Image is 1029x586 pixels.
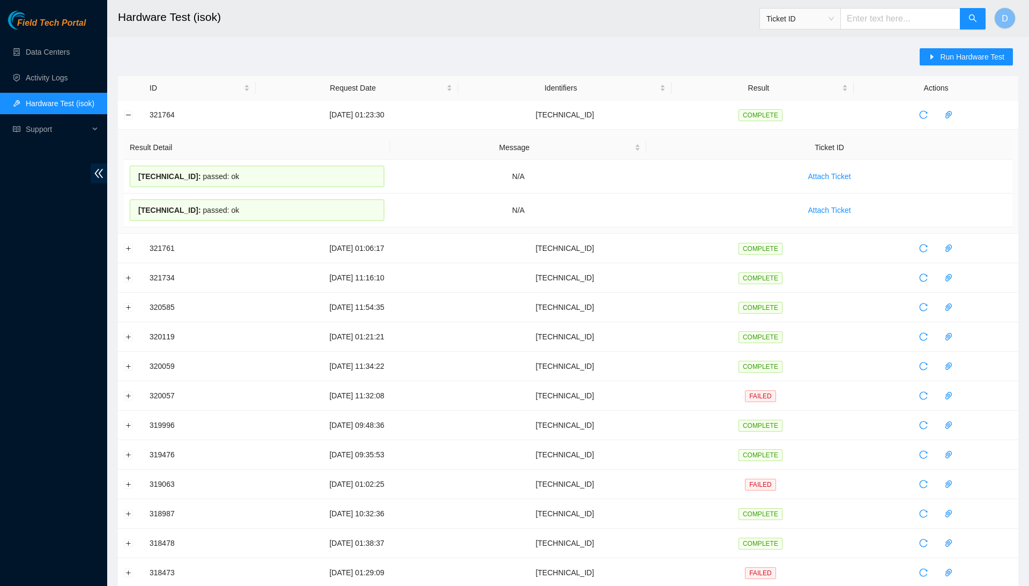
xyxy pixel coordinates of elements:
[458,499,672,529] td: [TECHNICAL_ID]
[256,411,458,440] td: [DATE] 09:48:36
[130,166,384,187] div: passed: ok
[915,564,932,581] button: reload
[144,470,256,499] td: 319063
[799,202,859,219] button: Attach Ticket
[458,440,672,470] td: [TECHNICAL_ID]
[940,299,957,316] button: paper-clip
[766,11,834,27] span: Ticket ID
[940,328,957,345] button: paper-clip
[138,172,201,181] span: [TECHNICAL_ID] :
[256,293,458,322] td: [DATE] 11:54:35
[256,352,458,381] td: [DATE] 11:34:22
[941,362,957,370] span: paper-clip
[458,470,672,499] td: [TECHNICAL_ID]
[124,568,133,577] button: Expand row
[915,328,932,345] button: reload
[915,539,931,547] span: reload
[745,567,776,579] span: FAILED
[124,332,133,341] button: Expand row
[915,446,932,463] button: reload
[915,450,931,459] span: reload
[144,322,256,352] td: 320119
[124,421,133,429] button: Expand row
[144,234,256,263] td: 321761
[256,381,458,411] td: [DATE] 11:32:08
[13,125,20,133] span: read
[26,48,70,56] a: Data Centers
[458,411,672,440] td: [TECHNICAL_ID]
[124,244,133,253] button: Expand row
[256,100,458,130] td: [DATE] 01:23:30
[124,509,133,518] button: Expand row
[144,263,256,293] td: 321734
[458,352,672,381] td: [TECHNICAL_ID]
[941,539,957,547] span: paper-clip
[915,509,931,518] span: reload
[458,529,672,558] td: [TECHNICAL_ID]
[915,244,931,253] span: reload
[915,273,931,282] span: reload
[256,499,458,529] td: [DATE] 10:32:36
[144,100,256,130] td: 321764
[390,160,646,194] td: N/A
[940,535,957,552] button: paper-clip
[915,106,932,123] button: reload
[739,109,782,121] span: COMPLETE
[256,322,458,352] td: [DATE] 01:21:21
[739,361,782,373] span: COMPLETE
[941,273,957,282] span: paper-clip
[739,508,782,520] span: COMPLETE
[915,110,931,119] span: reload
[26,118,89,140] span: Support
[144,499,256,529] td: 318987
[940,106,957,123] button: paper-clip
[941,421,957,429] span: paper-clip
[124,480,133,488] button: Expand row
[960,8,986,29] button: search
[458,234,672,263] td: [TECHNICAL_ID]
[256,529,458,558] td: [DATE] 01:38:37
[799,168,859,185] button: Attach Ticket
[941,509,957,518] span: paper-clip
[915,362,931,370] span: reload
[915,417,932,434] button: reload
[941,391,957,400] span: paper-clip
[915,505,932,522] button: reload
[940,417,957,434] button: paper-clip
[17,18,86,28] span: Field Tech Portal
[915,421,931,429] span: reload
[256,263,458,293] td: [DATE] 11:16:10
[739,243,782,255] span: COMPLETE
[124,110,133,119] button: Collapse row
[915,240,932,257] button: reload
[941,568,957,577] span: paper-clip
[808,170,851,182] span: Attach Ticket
[458,293,672,322] td: [TECHNICAL_ID]
[915,387,932,404] button: reload
[941,332,957,341] span: paper-clip
[915,568,931,577] span: reload
[26,99,94,108] a: Hardware Test (isok)
[91,164,107,183] span: double-left
[941,480,957,488] span: paper-clip
[124,362,133,370] button: Expand row
[124,391,133,400] button: Expand row
[138,206,201,214] span: [TECHNICAL_ID] :
[124,136,390,160] th: Result Detail
[940,269,957,286] button: paper-clip
[130,199,384,221] div: passed: ok
[745,479,776,491] span: FAILED
[124,273,133,282] button: Expand row
[915,332,931,341] span: reload
[941,303,957,311] span: paper-clip
[144,529,256,558] td: 318478
[1002,12,1008,25] span: D
[941,110,957,119] span: paper-clip
[915,303,931,311] span: reload
[915,391,931,400] span: reload
[915,476,932,493] button: reload
[8,19,86,33] a: Akamai TechnologiesField Tech Portal
[458,381,672,411] td: [TECHNICAL_ID]
[646,136,1012,160] th: Ticket ID
[915,480,931,488] span: reload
